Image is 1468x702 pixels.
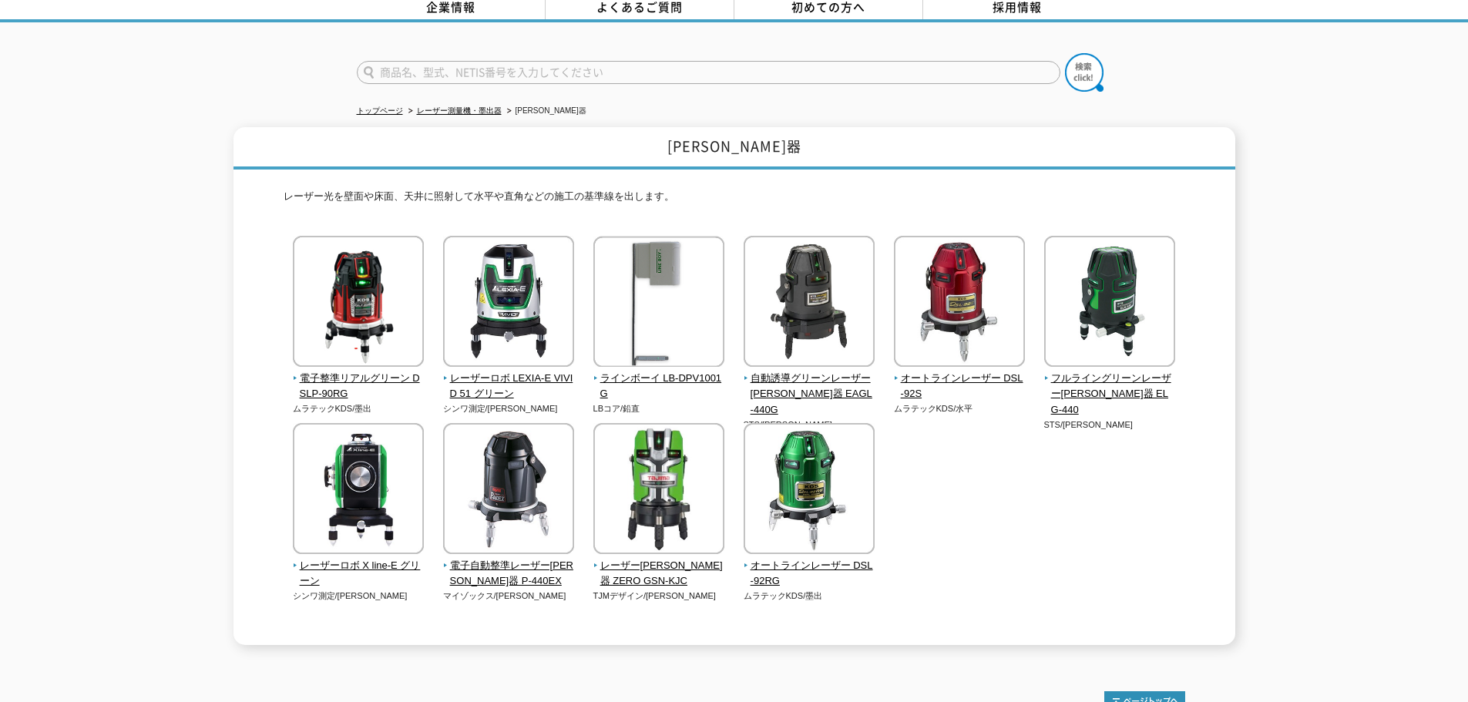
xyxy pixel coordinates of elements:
span: 電子整準リアルグリーン DSLP-90RG [293,371,425,403]
a: レーザー測量機・墨出器 [417,106,502,115]
p: STS/[PERSON_NAME] [744,418,875,432]
input: 商品名、型式、NETIS番号を入力してください [357,61,1060,84]
a: 自動誘導グリーンレーザー[PERSON_NAME]器 EAGL-440G [744,356,875,418]
img: ラインボーイ LB-DPV1001G [593,236,724,371]
a: トップページ [357,106,403,115]
a: 電子整準リアルグリーン DSLP-90RG [293,356,425,402]
p: LBコア/鉛直 [593,402,725,415]
img: オートラインレーザー DSL-92S [894,236,1025,371]
a: 電子自動整準レーザー[PERSON_NAME]器 P-440EX [443,543,575,589]
span: 自動誘導グリーンレーザー[PERSON_NAME]器 EAGL-440G [744,371,875,418]
img: レーザー墨出器 ZERO GSN-KJC [593,423,724,558]
span: フルライングリーンレーザー[PERSON_NAME]器 ELG-440 [1044,371,1176,418]
a: オートラインレーザー DSL-92S [894,356,1026,402]
span: オートラインレーザー DSL-92S [894,371,1026,403]
img: フルライングリーンレーザー墨出器 ELG-440 [1044,236,1175,371]
a: レーザー[PERSON_NAME]器 ZERO GSN-KJC [593,543,725,589]
span: 電子自動整準レーザー[PERSON_NAME]器 P-440EX [443,558,575,590]
a: レーザーロボ LEXIA-E VIVID 51 グリーン [443,356,575,402]
p: ムラテックKDS/墨出 [744,589,875,603]
img: 自動誘導グリーンレーザー墨出器 EAGL-440G [744,236,875,371]
li: [PERSON_NAME]器 [504,103,586,119]
span: ラインボーイ LB-DPV1001G [593,371,725,403]
h1: [PERSON_NAME]器 [233,127,1235,170]
p: シンワ測定/[PERSON_NAME] [443,402,575,415]
img: オートラインレーザー DSL-92RG [744,423,875,558]
p: レーザー光を壁面や床面、天井に照射して水平や直角などの施工の基準線を出します。 [284,189,1185,213]
span: オートラインレーザー DSL-92RG [744,558,875,590]
img: btn_search.png [1065,53,1104,92]
img: 電子整準リアルグリーン DSLP-90RG [293,236,424,371]
p: ムラテックKDS/水平 [894,402,1026,415]
p: シンワ測定/[PERSON_NAME] [293,589,425,603]
a: ラインボーイ LB-DPV1001G [593,356,725,402]
p: TJMデザイン/[PERSON_NAME] [593,589,725,603]
p: STS/[PERSON_NAME] [1044,418,1176,432]
span: レーザーロボ LEXIA-E VIVID 51 グリーン [443,371,575,403]
a: フルライングリーンレーザー[PERSON_NAME]器 ELG-440 [1044,356,1176,418]
span: レーザーロボ X line-E グリーン [293,558,425,590]
p: マイゾックス/[PERSON_NAME] [443,589,575,603]
img: 電子自動整準レーザー墨出器 P-440EX [443,423,574,558]
a: レーザーロボ X line-E グリーン [293,543,425,589]
p: ムラテックKDS/墨出 [293,402,425,415]
a: オートラインレーザー DSL-92RG [744,543,875,589]
span: レーザー[PERSON_NAME]器 ZERO GSN-KJC [593,558,725,590]
img: レーザーロボ X line-E グリーン [293,423,424,558]
img: レーザーロボ LEXIA-E VIVID 51 グリーン [443,236,574,371]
